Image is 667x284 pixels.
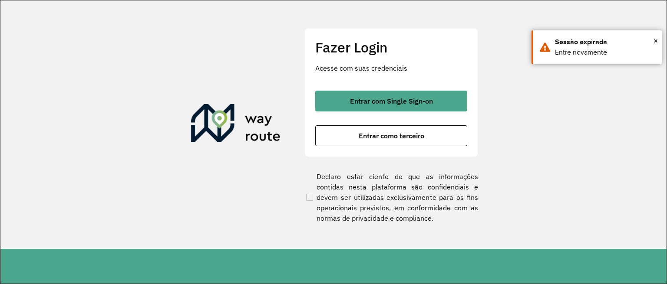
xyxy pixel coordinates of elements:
span: Entrar como terceiro [359,132,424,139]
span: × [654,34,658,47]
button: button [315,91,467,111]
button: Close [654,34,658,47]
label: Declaro estar ciente de que as informações contidas nesta plataforma são confidenciais e devem se... [304,171,478,223]
img: Roteirizador AmbevTech [191,104,281,146]
span: Entrar com Single Sign-on [350,98,433,104]
p: Acesse com suas credenciais [315,63,467,73]
button: button [315,125,467,146]
h2: Fazer Login [315,39,467,55]
div: Sessão expirada [555,37,655,47]
div: Entre novamente [555,47,655,58]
